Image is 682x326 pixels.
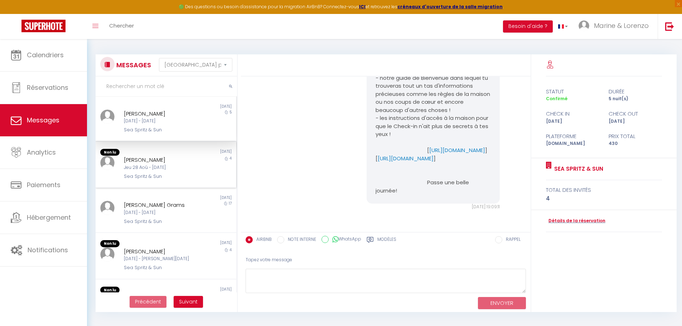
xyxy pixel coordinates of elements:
[96,77,237,97] input: Rechercher un mot clé
[604,87,667,96] div: durée
[135,298,161,305] span: Précédent
[115,57,151,73] h3: MESSAGES
[284,236,316,244] label: NOTE INTERNE
[100,287,120,294] span: Non lu
[546,186,662,194] div: total des invités
[478,297,526,310] button: ENVOYER
[546,194,662,203] div: 4
[376,26,491,195] pre: Bonjour [PERSON_NAME], Nous nous réjouissons à l’idée de t'accueillir à Sea Spritz & Sun et de te...
[27,180,61,189] span: Paiements
[124,218,197,225] div: Sea Spritz & Sun
[541,140,604,147] div: [DOMAIN_NAME]
[100,156,115,170] img: ...
[174,296,203,308] button: Next
[28,245,68,254] span: Notifications
[179,298,198,305] span: Suivant
[100,149,120,156] span: Non lu
[503,20,553,33] button: Besoin d'aide ?
[229,110,232,115] span: 5
[27,50,64,59] span: Calendriers
[124,256,197,262] div: [DATE] - [PERSON_NAME][DATE]
[604,96,667,102] div: 5 nuit(s)
[27,148,56,157] span: Analytics
[377,236,396,245] label: Modèles
[27,83,68,92] span: Réservations
[166,195,236,201] div: [DATE]
[604,140,667,147] div: 430
[541,118,604,125] div: [DATE]
[124,173,197,180] div: Sea Spritz & Sun
[229,201,232,206] span: 17
[329,236,361,244] label: WhatsApp
[100,110,115,124] img: ...
[367,204,500,210] div: [DATE] 19:09:11
[100,240,120,247] span: Non lu
[604,110,667,118] div: check out
[6,3,27,24] button: Ouvrir le widget de chat LiveChat
[604,118,667,125] div: [DATE]
[124,156,197,164] div: [PERSON_NAME]
[166,104,236,110] div: [DATE]
[166,149,236,156] div: [DATE]
[502,236,521,244] label: RAPPEL
[665,22,674,31] img: logout
[594,21,649,30] span: Marine & Lorenzo
[124,201,197,209] div: [PERSON_NAME] Grams
[429,146,485,154] a: [URL][DOMAIN_NAME]
[604,132,667,141] div: Prix total
[124,164,197,171] div: Jeu 28 Aoû - [DATE]
[552,165,603,173] a: Sea Spritz & Sun
[546,96,567,102] span: Confirmé
[166,240,236,247] div: [DATE]
[109,22,134,29] span: Chercher
[579,20,589,31] img: ...
[124,209,197,216] div: [DATE] - [DATE]
[100,201,115,215] img: ...
[546,218,605,224] a: Détails de la réservation
[541,132,604,141] div: Plateforme
[229,247,232,253] span: 4
[229,156,232,161] span: 4
[100,247,115,262] img: ...
[124,110,197,118] div: [PERSON_NAME]
[541,87,604,96] div: statut
[130,296,166,308] button: Previous
[166,287,236,294] div: [DATE]
[359,4,366,10] a: ICI
[124,264,197,271] div: Sea Spritz & Sun
[573,14,658,39] a: ... Marine & Lorenzo
[124,247,197,256] div: [PERSON_NAME]
[27,116,59,125] span: Messages
[253,236,272,244] label: AIRBNB
[378,155,434,162] a: [URL][DOMAIN_NAME]
[21,20,66,32] img: Super Booking
[541,110,604,118] div: check in
[246,251,526,269] div: Tapez votre message
[124,118,197,125] div: [DATE] - [DATE]
[124,126,197,133] div: Sea Spritz & Sun
[104,14,139,39] a: Chercher
[27,213,71,222] span: Hébergement
[397,4,503,10] a: créneaux d'ouverture de la salle migration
